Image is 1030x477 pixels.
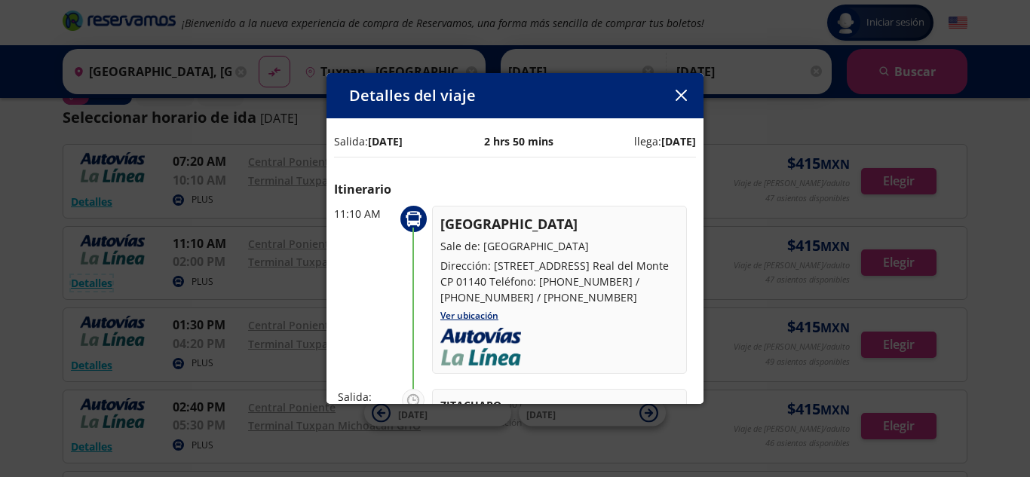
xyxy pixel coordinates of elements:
[484,133,553,149] p: 2 hrs 50 mins
[368,134,403,148] b: [DATE]
[334,180,696,198] p: Itinerario
[349,84,476,107] p: Detalles del viaje
[440,214,679,234] p: [GEOGRAPHIC_DATA]
[661,134,696,148] b: [DATE]
[334,206,394,222] p: 11:10 AM
[634,133,696,149] p: llega:
[334,133,403,149] p: Salida:
[440,397,679,413] p: ZITACUARO
[440,238,679,254] p: Sale de: [GEOGRAPHIC_DATA]
[440,328,521,365] img: Logo_Autovias_LaLinea_VERT.png
[338,389,394,405] p: Salida:
[440,309,498,322] a: Ver ubicación
[440,258,679,305] p: Dirección: [STREET_ADDRESS] Real del Monte CP 01140 Teléfono: [PHONE_NUMBER] / [PHONE_NUMBER] / [...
